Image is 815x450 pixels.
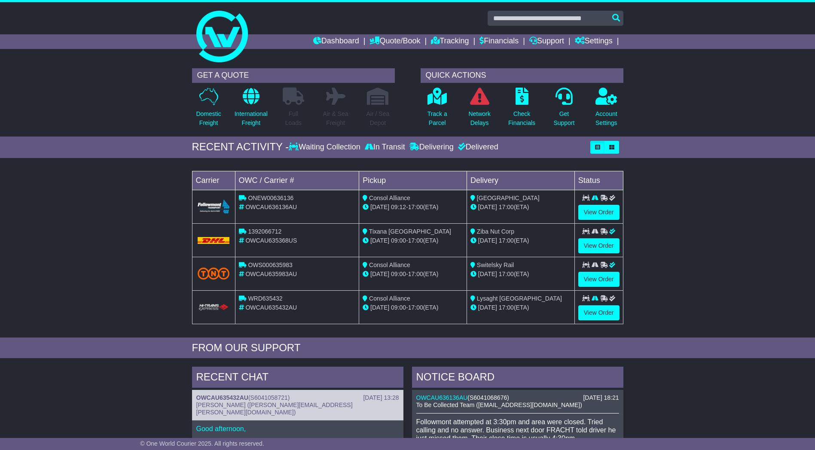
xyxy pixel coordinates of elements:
div: In Transit [363,143,407,152]
a: InternationalFreight [234,87,268,132]
a: Quote/Book [369,34,420,49]
div: - (ETA) [363,270,463,279]
div: QUICK ACTIONS [421,68,623,83]
span: OWCAU635432AU [245,304,297,311]
a: Track aParcel [427,87,448,132]
span: [DATE] [478,237,497,244]
span: 17:00 [499,271,514,277]
span: ONEW00636136 [248,195,293,201]
span: [DATE] [478,204,497,210]
span: OWS000635983 [248,261,293,268]
span: Tixana [GEOGRAPHIC_DATA] [369,228,451,235]
p: Air & Sea Freight [323,109,348,128]
span: [DATE] [370,271,389,277]
p: Track a Parcel [427,109,447,128]
a: Financials [479,34,519,49]
div: RECENT CHAT [192,367,403,390]
td: Status [574,171,623,190]
div: ( ) [196,394,399,401]
span: 17:00 [408,204,423,210]
img: TNT_Domestic.png [198,268,230,279]
span: 09:00 [391,237,406,244]
span: 17:00 [499,204,514,210]
p: Air / Sea Depot [366,109,390,128]
a: AccountSettings [595,87,618,132]
div: (ETA) [470,270,571,279]
span: [PERSON_NAME] ([PERSON_NAME][EMAIL_ADDRESS][PERSON_NAME][DOMAIN_NAME]) [196,401,353,416]
span: S6041068676 [470,394,507,401]
span: 17:00 [499,304,514,311]
a: Dashboard [313,34,359,49]
div: - (ETA) [363,303,463,312]
p: Account Settings [595,109,617,128]
p: Network Delays [468,109,490,128]
div: NOTICE BOARD [412,367,623,390]
span: [DATE] [478,304,497,311]
span: Consol Alliance [369,195,410,201]
a: View Order [578,272,620,287]
span: To Be Collected Team ([EMAIL_ADDRESS][DOMAIN_NAME]) [416,401,582,408]
a: View Order [578,205,620,220]
div: RECENT ACTIVITY - [192,141,289,153]
span: 17:00 [408,271,423,277]
div: Delivering [407,143,456,152]
span: [DATE] [478,271,497,277]
a: OWCAU636136AU [416,394,468,401]
span: OWCAU635368US [245,237,297,244]
td: Pickup [359,171,467,190]
a: CheckFinancials [508,87,536,132]
a: Tracking [431,34,469,49]
span: Switelsky Rail [477,261,514,268]
span: 1392066712 [248,228,281,235]
img: Followmont_Transport.png [198,200,230,214]
div: (ETA) [470,303,571,312]
td: Delivery [467,171,574,190]
p: Domestic Freight [196,109,221,128]
span: 09:00 [391,304,406,311]
a: OWCAU635432AU [196,394,248,401]
a: Support [529,34,564,49]
p: Get Support [553,109,574,128]
div: - (ETA) [363,203,463,212]
span: © One World Courier 2025. All rights reserved. [140,440,264,447]
td: Carrier [192,171,235,190]
p: Check Financials [508,109,535,128]
p: International Freight [235,109,268,128]
img: DHL.png [198,237,230,244]
div: (ETA) [470,236,571,245]
a: View Order [578,305,620,320]
div: - (ETA) [363,236,463,245]
a: View Order [578,238,620,253]
span: Consol Alliance [369,261,410,268]
span: Ziba Nut Corp [477,228,514,235]
img: HiTrans.png [198,304,230,312]
div: [DATE] 13:28 [363,394,399,401]
div: Waiting Collection [289,143,362,152]
span: [DATE] [370,204,389,210]
div: (ETA) [470,203,571,212]
span: [GEOGRAPHIC_DATA] [477,195,540,201]
p: Full Loads [283,109,304,128]
a: NetworkDelays [468,87,491,132]
span: OWCAU636136AU [245,204,297,210]
span: 09:12 [391,204,406,210]
span: S6041058721 [250,394,288,401]
a: DomesticFreight [195,87,221,132]
span: 09:00 [391,271,406,277]
a: Settings [575,34,613,49]
td: OWC / Carrier # [235,171,359,190]
p: Good afternoon, [196,425,399,433]
span: 17:00 [499,237,514,244]
span: 17:00 [408,304,423,311]
div: Delivered [456,143,498,152]
div: GET A QUOTE [192,68,395,83]
span: WRD635432 [248,295,282,302]
a: GetSupport [553,87,575,132]
span: [DATE] [370,237,389,244]
span: 17:00 [408,237,423,244]
div: [DATE] 18:21 [583,394,619,401]
span: Lysaght [GEOGRAPHIC_DATA] [477,295,562,302]
div: ( ) [416,394,619,401]
span: Consol Alliance [369,295,410,302]
span: OWCAU635983AU [245,271,297,277]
